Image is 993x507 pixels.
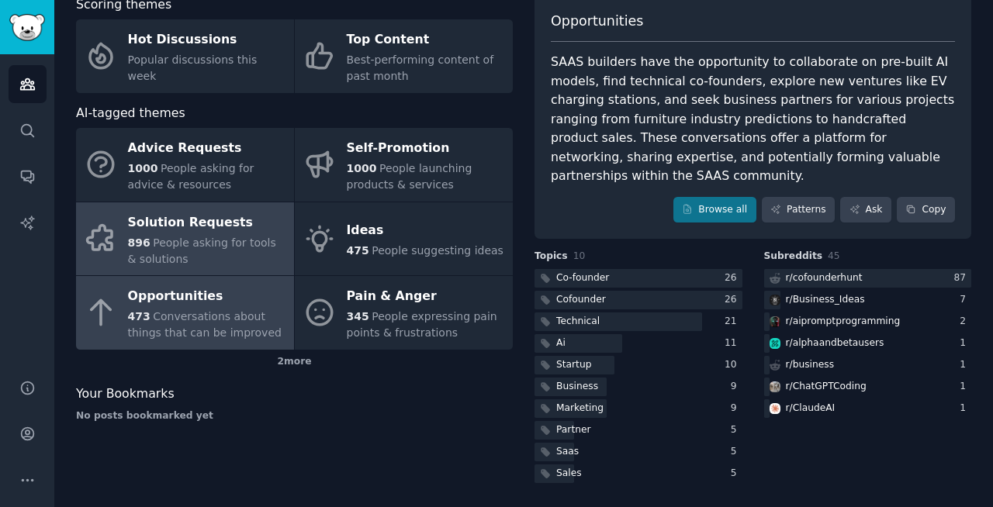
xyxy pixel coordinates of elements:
[764,250,823,264] span: Subreddits
[76,350,513,374] div: 2 more
[128,236,276,265] span: People asking for tools & solutions
[295,128,513,202] a: Self-Promotion1000People launching products & services
[573,250,586,261] span: 10
[953,271,971,285] div: 87
[535,399,742,419] a: Marketing9
[828,250,840,261] span: 45
[535,378,742,397] a: Business9
[840,197,891,223] a: Ask
[770,295,780,305] img: Business_Ideas
[535,443,742,462] a: Saas5
[76,128,294,202] a: Advice Requests1000People asking for advice & resources
[347,53,494,82] span: Best-performing content of past month
[347,285,505,309] div: Pain & Anger
[673,197,756,223] a: Browse all
[786,271,863,285] div: r/ cofounderhunt
[535,269,742,288] a: Co-founder26
[535,250,568,264] span: Topics
[556,423,591,437] div: Partner
[76,104,185,123] span: AI-tagged themes
[764,356,972,375] a: r/business1
[786,315,901,329] div: r/ aipromptprogramming
[725,315,742,329] div: 21
[770,338,780,349] img: alphaandbetausers
[770,316,780,327] img: aipromptprogramming
[347,162,472,191] span: People launching products & services
[731,423,742,437] div: 5
[128,162,254,191] span: People asking for advice & resources
[347,244,369,257] span: 475
[786,336,884,350] div: r/ alphaandbetausers
[295,276,513,350] a: Pain & Anger345People expressing pain points & frustrations
[725,358,742,372] div: 10
[128,28,286,53] div: Hot Discussions
[556,445,579,459] div: Saas
[556,336,566,350] div: Ai
[786,358,835,372] div: r/ business
[762,197,835,223] a: Patterns
[960,358,971,372] div: 1
[764,291,972,310] a: Business_Ideasr/Business_Ideas7
[731,402,742,416] div: 9
[725,293,742,307] div: 26
[128,310,282,339] span: Conversations about things that can be improved
[764,312,972,332] a: aipromptprogrammingr/aipromptprogramming2
[770,403,780,414] img: ClaudeAI
[535,312,742,332] a: Technical21
[76,385,175,404] span: Your Bookmarks
[128,210,286,235] div: Solution Requests
[347,28,505,53] div: Top Content
[770,381,780,392] img: ChatGPTCoding
[556,271,609,285] div: Co-founder
[556,467,582,481] div: Sales
[295,19,513,93] a: Top ContentBest-performing content of past month
[960,402,971,416] div: 1
[128,236,151,249] span: 896
[551,12,643,31] span: Opportunities
[76,19,294,93] a: Hot DiscussionsPopular discussions this week
[128,285,286,309] div: Opportunities
[76,202,294,276] a: Solution Requests896People asking for tools & solutions
[725,336,742,350] div: 11
[535,356,742,375] a: Startup10
[556,315,600,329] div: Technical
[347,310,497,339] span: People expressing pain points & frustrations
[9,14,45,41] img: GummySearch logo
[128,310,151,322] span: 473
[960,380,971,394] div: 1
[347,219,503,243] div: Ideas
[551,53,955,186] div: SAAS builders have the opportunity to collaborate on pre-built AI models, find technical co-found...
[76,276,294,350] a: Opportunities473Conversations about things that can be improved
[960,315,971,329] div: 2
[128,162,158,174] span: 1000
[960,293,971,307] div: 7
[764,334,972,354] a: alphaandbetausersr/alphaandbetausers1
[731,380,742,394] div: 9
[556,402,604,416] div: Marketing
[347,162,377,174] span: 1000
[731,467,742,481] div: 5
[295,202,513,276] a: Ideas475People suggesting ideas
[897,197,955,223] button: Copy
[535,291,742,310] a: Cofounder26
[347,310,369,322] span: 345
[372,244,503,257] span: People suggesting ideas
[556,293,606,307] div: Cofounder
[786,293,865,307] div: r/ Business_Ideas
[786,380,867,394] div: r/ ChatGPTCoding
[764,269,972,288] a: r/cofounderhunt87
[128,53,258,82] span: Popular discussions this week
[725,271,742,285] div: 26
[128,136,286,161] div: Advice Requests
[535,334,742,354] a: Ai11
[786,402,836,416] div: r/ ClaudeAI
[535,464,742,484] a: Sales5
[556,358,591,372] div: Startup
[347,136,505,161] div: Self-Promotion
[76,409,513,423] div: No posts bookmarked yet
[764,399,972,419] a: ClaudeAIr/ClaudeAI1
[556,380,598,394] div: Business
[960,336,971,350] div: 1
[764,378,972,397] a: ChatGPTCodingr/ChatGPTCoding1
[535,421,742,440] a: Partner5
